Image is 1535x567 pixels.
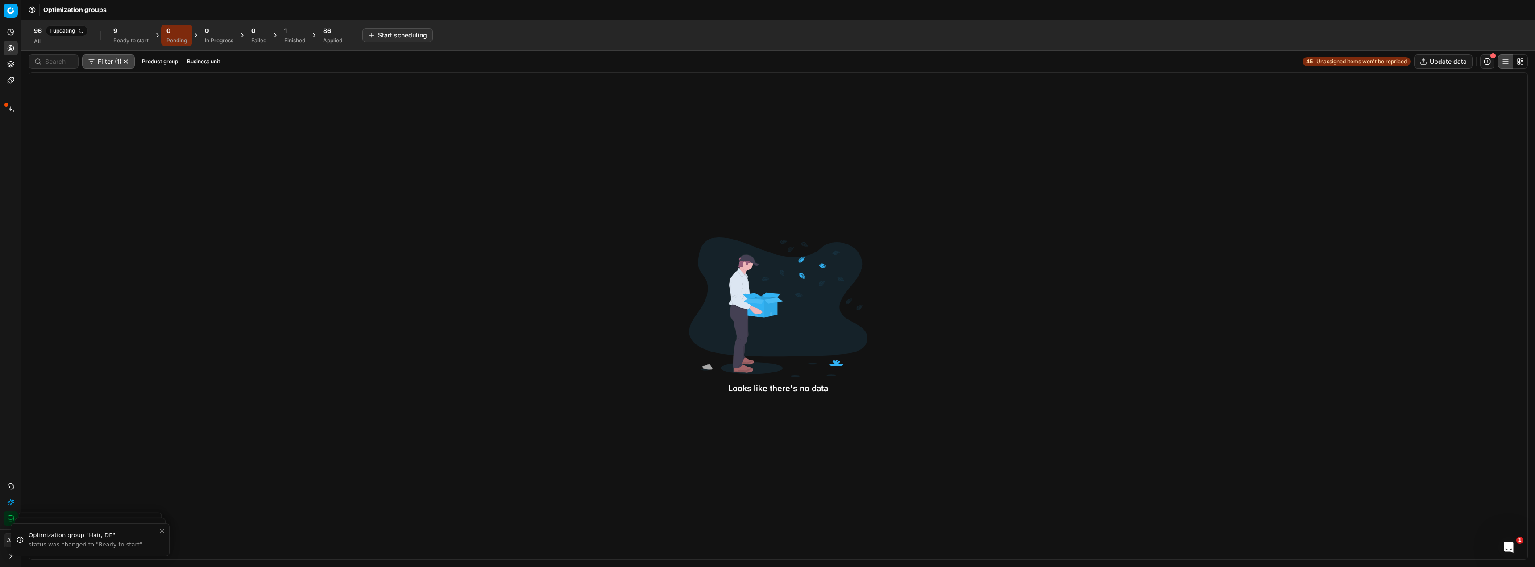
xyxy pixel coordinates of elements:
[323,37,342,44] div: Applied
[43,5,107,14] nav: breadcrumb
[1498,537,1519,558] iframe: Intercom live chat
[362,28,433,42] button: Start scheduling
[284,26,287,35] span: 1
[138,56,182,67] button: Product group
[251,37,266,44] div: Failed
[113,26,117,35] span: 9
[157,526,167,536] button: Close toast
[689,382,867,395] div: Looks like there's no data
[284,37,305,44] div: Finished
[82,54,135,69] button: Filter (1)
[205,26,209,35] span: 0
[183,56,224,67] button: Business unit
[29,541,158,549] div: status was changed to "Ready to start".
[1516,537,1523,544] span: 1
[29,531,158,540] div: Optimization group "Hair, DE"
[34,38,88,45] div: All
[251,26,255,35] span: 0
[166,37,187,44] div: Pending
[4,534,17,547] span: AB
[323,26,331,35] span: 86
[46,25,88,36] span: 1 updating
[205,37,233,44] div: In Progress
[34,26,42,35] span: 96
[113,37,149,44] div: Ready to start
[1306,58,1313,65] strong: 45
[4,533,18,547] button: AB
[43,5,107,14] span: Optimization groups
[1303,57,1411,66] a: 45Unassigned items won't be repriced
[45,57,73,66] input: Search
[166,26,170,35] span: 0
[1316,58,1407,65] span: Unassigned items won't be repriced
[1414,54,1473,69] button: Update data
